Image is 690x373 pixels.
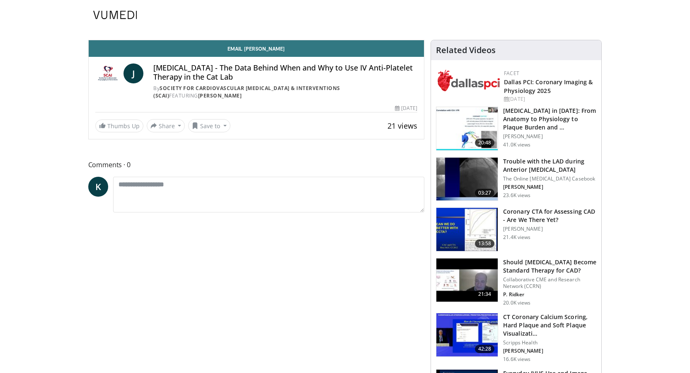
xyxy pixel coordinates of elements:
img: VuMedi Logo [93,11,137,19]
a: Thumbs Up [95,119,143,132]
p: 21.4K views [503,234,530,241]
span: 21 views [387,121,417,131]
img: 939357b5-304e-4393-95de-08c51a3c5e2a.png.150x105_q85_autocrop_double_scale_upscale_version-0.2.png [438,70,500,91]
span: 03:27 [475,189,495,197]
p: 23.6K views [503,192,530,199]
p: 41.0K views [503,141,530,148]
p: [PERSON_NAME] [503,133,596,140]
img: eb63832d-2f75-457d-8c1a-bbdc90eb409c.150x105_q85_crop-smart_upscale.jpg [436,258,498,302]
a: FACET [504,70,519,77]
img: 823da73b-7a00-425d-bb7f-45c8b03b10c3.150x105_q85_crop-smart_upscale.jpg [436,107,498,150]
a: [PERSON_NAME] [198,92,242,99]
div: [DATE] [504,95,595,103]
p: [PERSON_NAME] [503,226,596,232]
h3: Cardiac CT in 2023: From Anatomy to Physiology to Plaque Burden and Prevention [503,107,596,132]
img: 34b2b9a4-89e5-4b8c-b553-8a638b61a706.150x105_q85_crop-smart_upscale.jpg [436,208,498,251]
a: 13:58 Coronary CTA for Assessing CAD - Are We There Yet? [PERSON_NAME] 21.4K views [436,207,596,251]
p: Morton Kern [503,184,596,190]
p: 16.6K views [503,356,530,363]
span: 21:34 [475,290,495,298]
p: The Online [MEDICAL_DATA] Casebook [503,176,596,182]
span: 20:48 [475,139,495,147]
span: 42:28 [475,345,495,353]
p: 20.0K views [503,300,530,306]
img: Society for Cardiovascular Angiography & Interventions (SCAI) [95,63,121,83]
a: K [88,177,108,197]
div: [DATE] [395,105,417,112]
h3: Trouble with the LAD during Anterior [MEDICAL_DATA] [503,157,596,174]
h3: Coronary CTA for Assessing CAD - Are We There Yet? [503,207,596,224]
img: 4ea3ec1a-320e-4f01-b4eb-a8bc26375e8f.150x105_q85_crop-smart_upscale.jpg [436,313,498,356]
a: Society for Cardiovascular [MEDICAL_DATA] & Interventions (SCAI) [153,85,340,99]
p: Collaborative CME and Research Network (CCRN) [503,276,596,290]
p: Paul Ridker [503,291,596,298]
p: Matthew Budoff [503,348,596,354]
a: J [123,63,143,83]
span: 13:58 [475,239,495,248]
a: 20:48 [MEDICAL_DATA] in [DATE]: From Anatomy to Physiology to Plaque Burden and … [PERSON_NAME] 4... [436,107,596,151]
h4: [MEDICAL_DATA] - The Data Behind When and Why to Use IV Anti-Platelet Therapy in the Cat Lab [153,63,417,81]
a: 03:27 Trouble with the LAD during Anterior [MEDICAL_DATA] The Online [MEDICAL_DATA] Casebook [PER... [436,157,596,201]
span: Comments 0 [88,159,425,170]
h3: CT Coronary Calcium Scoring, Hard Plaque and Soft Plaque Visualization: Where Are We At? [503,313,596,338]
button: Share [147,119,185,132]
div: By FEATURING [153,85,417,100]
a: 42:28 CT Coronary Calcium Scoring, Hard Plaque and Soft Plaque Visualizati… Scripps Health [PERSO... [436,313,596,363]
h4: Related Videos [436,45,496,55]
a: Dallas PCI: Coronary Imaging & Physiology 2025 [504,78,593,95]
a: 21:34 Should [MEDICAL_DATA] Become Standard Therapy for CAD? Collaborative CME and Research Netwo... [436,258,596,306]
p: Scripps Health [503,339,596,346]
h3: Should [MEDICAL_DATA] Become Standard Therapy for CAD? [503,258,596,275]
a: Email [PERSON_NAME] [89,40,424,57]
img: ABqa63mjaT9QMpl35hMDoxOmtxO3TYNt_2.150x105_q85_crop-smart_upscale.jpg [436,158,498,201]
button: Save to [188,119,230,132]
